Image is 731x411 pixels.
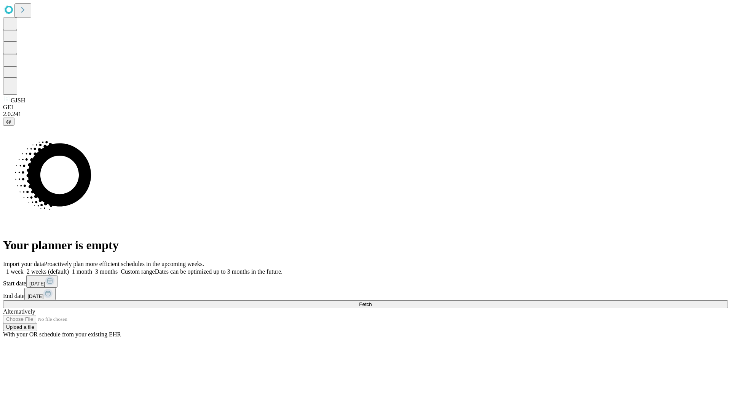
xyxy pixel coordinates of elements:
span: [DATE] [29,281,45,287]
span: Proactively plan more efficient schedules in the upcoming weeks. [44,261,204,267]
button: [DATE] [26,275,57,288]
button: [DATE] [24,288,56,300]
span: 2 weeks (default) [27,268,69,275]
div: End date [3,288,728,300]
button: @ [3,118,14,126]
span: @ [6,119,11,124]
button: Fetch [3,300,728,308]
div: Start date [3,275,728,288]
span: [DATE] [27,293,43,299]
span: Import your data [3,261,44,267]
span: 1 week [6,268,24,275]
span: Custom range [121,268,155,275]
span: With your OR schedule from your existing EHR [3,331,121,338]
div: 2.0.241 [3,111,728,118]
span: Alternatively [3,308,35,315]
div: GEI [3,104,728,111]
span: 3 months [95,268,118,275]
span: 1 month [72,268,92,275]
span: Fetch [359,301,372,307]
span: GJSH [11,97,25,104]
span: Dates can be optimized up to 3 months in the future. [155,268,283,275]
button: Upload a file [3,323,37,331]
h1: Your planner is empty [3,238,728,252]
